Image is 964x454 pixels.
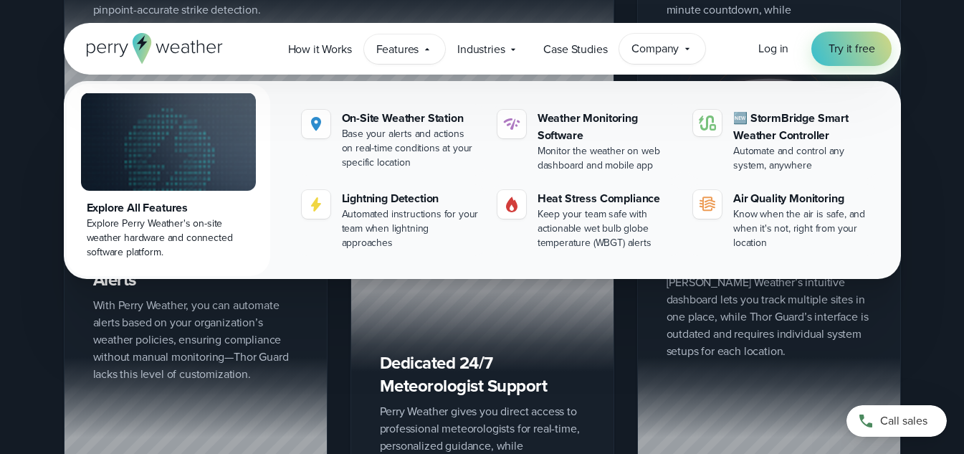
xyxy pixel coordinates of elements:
[811,32,892,66] a: Try it free
[538,207,676,250] div: Keep your team safe with actionable wet bulb globe temperature (WBGT) alerts
[276,34,364,64] a: How it Works
[342,207,480,250] div: Automated instructions for your team when lightning approaches
[880,412,927,430] span: Call sales
[687,104,877,179] a: 🆕 StormBridge Smart Weather Controller Automate and control any system, anywhere
[296,104,486,176] a: perry weather location On-Site Weather Station Base your alerts and actions on real-time conditio...
[307,196,325,213] img: lightning-icon.svg
[829,40,874,57] span: Try it free
[376,41,419,58] span: Features
[87,199,250,217] div: Explore All Features
[733,144,872,173] div: Automate and control any system, anywhere
[538,190,676,207] div: Heat Stress Compliance
[733,110,872,144] div: 🆕 StormBridge Smart Weather Controller
[492,104,682,179] a: Weather Monitoring Software Monitor the weather on web dashboard and mobile app
[699,196,716,213] img: aqi-icon.svg
[687,184,877,256] a: Air Quality Monitoring Know when the air is safe, and when it's not, right from your location
[288,41,352,58] span: How it Works
[503,196,520,213] img: perry weather heat
[342,190,480,207] div: Lightning Detection
[531,34,619,64] a: Case Studies
[538,144,676,173] div: Monitor the weather on web dashboard and mobile app
[758,40,788,57] a: Log in
[492,184,682,256] a: perry weather heat Heat Stress Compliance Keep your team safe with actionable wet bulb globe temp...
[342,110,480,127] div: On-Site Weather Station
[543,41,607,58] span: Case Studies
[846,405,947,437] a: Call sales
[699,115,716,131] img: stormbridge-icon-V6.svg
[342,127,480,170] div: Base your alerts and actions on real-time conditions at your specific location
[296,184,486,256] a: Lightning Detection Automated instructions for your team when lightning approaches
[538,110,676,144] div: Weather Monitoring Software
[631,40,679,57] span: Company
[307,115,325,133] img: perry weather location
[503,115,520,133] img: software-icon.svg
[67,84,270,276] a: Explore All Features Explore Perry Weather's on-site weather hardware and connected software plat...
[457,41,505,58] span: Industries
[733,207,872,250] div: Know when the air is safe, and when it's not, right from your location
[733,190,872,207] div: Air Quality Monitoring
[87,217,250,260] div: Explore Perry Weather's on-site weather hardware and connected software platform.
